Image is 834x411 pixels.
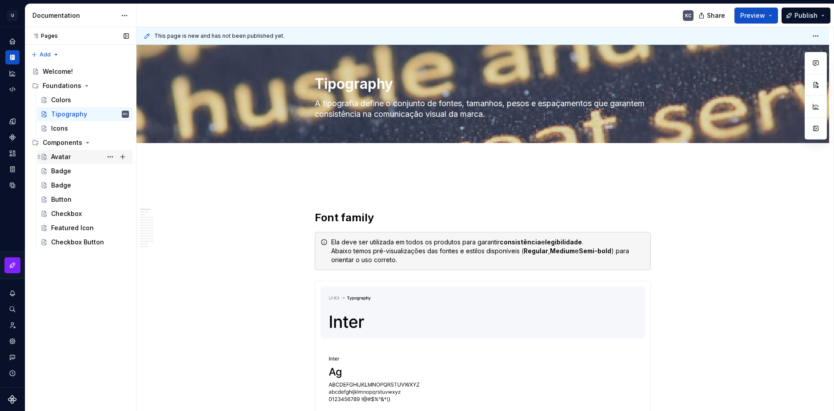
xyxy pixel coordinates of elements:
div: Foundations [43,81,81,90]
button: U [2,6,23,25]
strong: consistência [500,238,541,246]
strong: legibilidade [545,238,582,246]
a: Documentation [5,50,20,64]
strong: Medium [550,247,575,255]
a: Invite team [5,318,20,332]
div: Ela deve ser utilizada em todos os produtos para garantir e . Abaixo temos pré-visualizações das ... [331,238,645,264]
a: Settings [5,334,20,348]
div: Icons [51,124,68,133]
div: Badge [51,181,71,190]
button: Add [28,48,62,61]
button: Contact support [5,350,20,364]
a: Components [5,130,20,144]
span: Publish [794,11,818,20]
a: Checkbox Button [37,235,132,249]
div: Components [28,136,132,150]
a: Assets [5,146,20,160]
button: Share [694,8,731,24]
a: Icons [37,121,132,136]
div: Colors [51,96,71,104]
a: Badge [37,178,132,192]
a: Code automation [5,82,20,96]
a: Home [5,34,20,48]
a: Checkbox [37,207,132,221]
textarea: Tipography [313,73,649,95]
span: Add [40,51,51,58]
div: Foundations [28,79,132,93]
div: Welcome! [43,67,73,76]
a: Design tokens [5,114,20,128]
button: Notifications [5,286,20,300]
button: Publish [782,8,830,24]
span: Share [707,11,725,20]
a: Featured Icon [37,221,132,235]
button: Search ⌘K [5,302,20,316]
div: Pages [28,32,58,40]
div: U [7,10,18,21]
span: This page is new and has not been published yet. [154,32,285,40]
div: KC [685,12,692,19]
div: Avatar [51,152,71,161]
button: Preview [734,8,778,24]
div: Components [43,138,82,147]
div: Checkbox Button [51,238,104,247]
div: Page tree [28,64,132,249]
div: Tipography [51,110,87,119]
strong: Regular [524,247,548,255]
div: KC [123,110,128,119]
div: Button [51,195,72,204]
a: Storybook stories [5,162,20,176]
a: Button [37,192,132,207]
div: Checkbox [51,209,82,218]
a: Avatar [37,150,132,164]
h2: Font family [315,211,651,225]
a: TipographyKC [37,107,132,121]
svg: Supernova Logo [8,395,17,404]
a: Badge [37,164,132,178]
a: Welcome! [28,64,132,79]
textarea: A tipografia define o conjunto de fontes, tamanhos, pesos e espaçamentos que garantem consistênci... [313,96,649,121]
div: Featured Icon [51,223,94,232]
strong: Semi-bold [579,247,611,255]
div: Documentation [32,11,116,20]
span: Preview [740,11,765,20]
div: Badge [51,167,71,176]
a: Colors [37,93,132,107]
a: Analytics [5,66,20,80]
a: Data sources [5,178,20,192]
